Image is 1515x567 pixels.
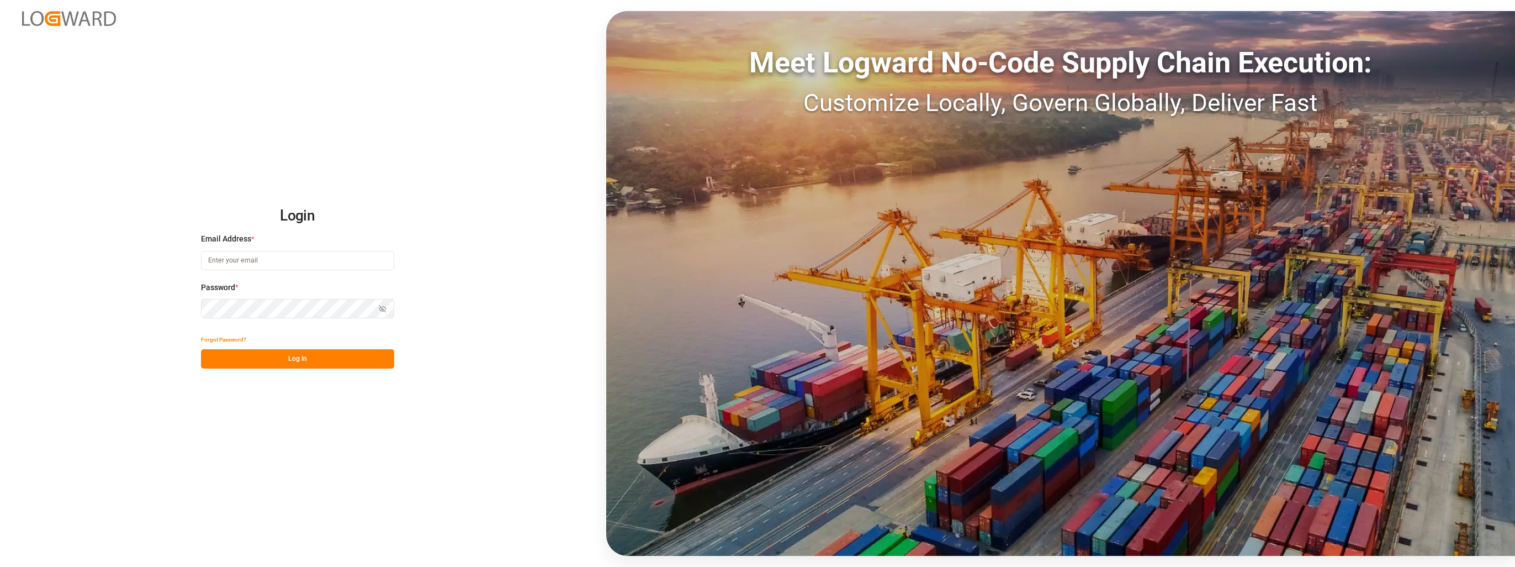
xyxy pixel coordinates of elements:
input: Enter your email [201,251,394,270]
span: Email Address [201,233,251,245]
h2: Login [201,198,394,234]
span: Password [201,282,235,293]
div: Customize Locally, Govern Globally, Deliver Fast [606,85,1515,121]
button: Forgot Password? [201,330,246,349]
button: Log In [201,349,394,369]
div: Meet Logward No-Code Supply Chain Execution: [606,41,1515,85]
img: Logward_new_orange.png [22,11,116,26]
